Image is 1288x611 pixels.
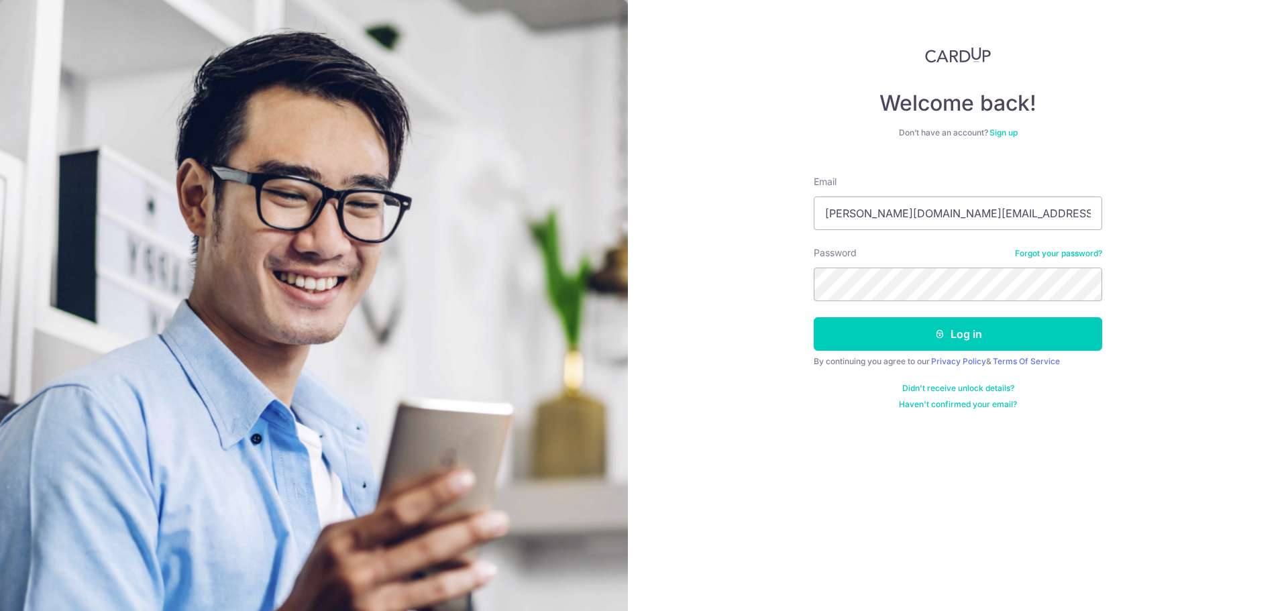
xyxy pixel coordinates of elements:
[1015,248,1102,259] a: Forgot your password?
[902,383,1014,394] a: Didn't receive unlock details?
[931,356,986,366] a: Privacy Policy
[814,246,857,260] label: Password
[814,317,1102,351] button: Log in
[814,197,1102,230] input: Enter your Email
[814,127,1102,138] div: Don’t have an account?
[814,175,837,188] label: Email
[989,127,1018,137] a: Sign up
[899,399,1017,410] a: Haven't confirmed your email?
[993,356,1060,366] a: Terms Of Service
[925,47,991,63] img: CardUp Logo
[814,356,1102,367] div: By continuing you agree to our &
[814,90,1102,117] h4: Welcome back!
